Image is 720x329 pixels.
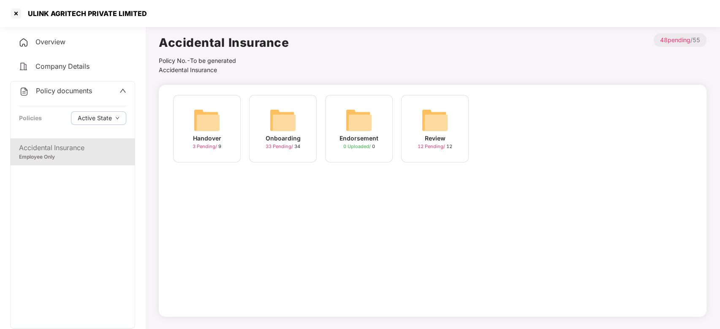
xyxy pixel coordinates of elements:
img: svg+xml;base64,PHN2ZyB4bWxucz0iaHR0cDovL3d3dy53My5vcmcvMjAwMC9zdmciIHdpZHRoPSIyNCIgaGVpZ2h0PSIyNC... [19,86,29,97]
div: ULINK AGRITECH PRIVATE LIMITED [23,9,147,18]
div: Handover [193,134,221,143]
img: svg+xml;base64,PHN2ZyB4bWxucz0iaHR0cDovL3d3dy53My5vcmcvMjAwMC9zdmciIHdpZHRoPSIyNCIgaGVpZ2h0PSIyNC... [19,62,29,72]
img: svg+xml;base64,PHN2ZyB4bWxucz0iaHR0cDovL3d3dy53My5vcmcvMjAwMC9zdmciIHdpZHRoPSI2NCIgaGVpZ2h0PSI2NC... [421,107,448,134]
img: svg+xml;base64,PHN2ZyB4bWxucz0iaHR0cDovL3d3dy53My5vcmcvMjAwMC9zdmciIHdpZHRoPSI2NCIgaGVpZ2h0PSI2NC... [269,107,296,134]
img: svg+xml;base64,PHN2ZyB4bWxucz0iaHR0cDovL3d3dy53My5vcmcvMjAwMC9zdmciIHdpZHRoPSI2NCIgaGVpZ2h0PSI2NC... [193,107,220,134]
div: 34 [266,143,300,150]
span: 0 Uploaded / [343,143,372,149]
span: Company Details [35,62,90,70]
div: Policy No.- To be generated [159,56,289,65]
span: 33 Pending / [266,143,294,149]
span: up [120,87,126,94]
span: Policy documents [36,86,92,95]
div: 12 [418,143,452,150]
h1: Accidental Insurance [159,33,289,52]
div: Policies [19,113,42,123]
div: 9 [193,143,221,150]
span: Overview [35,38,65,46]
div: Accidental Insurance [19,143,126,153]
div: 0 [343,143,375,150]
div: Review [425,134,446,143]
img: svg+xml;base64,PHN2ZyB4bWxucz0iaHR0cDovL3d3dy53My5vcmcvMjAwMC9zdmciIHdpZHRoPSI2NCIgaGVpZ2h0PSI2NC... [345,107,372,134]
img: svg+xml;base64,PHN2ZyB4bWxucz0iaHR0cDovL3d3dy53My5vcmcvMjAwMC9zdmciIHdpZHRoPSIyNCIgaGVpZ2h0PSIyNC... [19,38,29,48]
button: Active Statedown [71,111,126,125]
span: Accidental Insurance [159,66,217,73]
div: Employee Only [19,153,126,161]
span: Active State [78,113,112,123]
span: 12 Pending / [418,143,446,149]
span: down [115,116,120,121]
span: 3 Pending / [193,143,218,149]
p: / 55 [654,33,706,47]
div: Endorsement [340,134,378,143]
div: Onboarding [266,134,301,143]
span: 48 pending [660,36,690,43]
